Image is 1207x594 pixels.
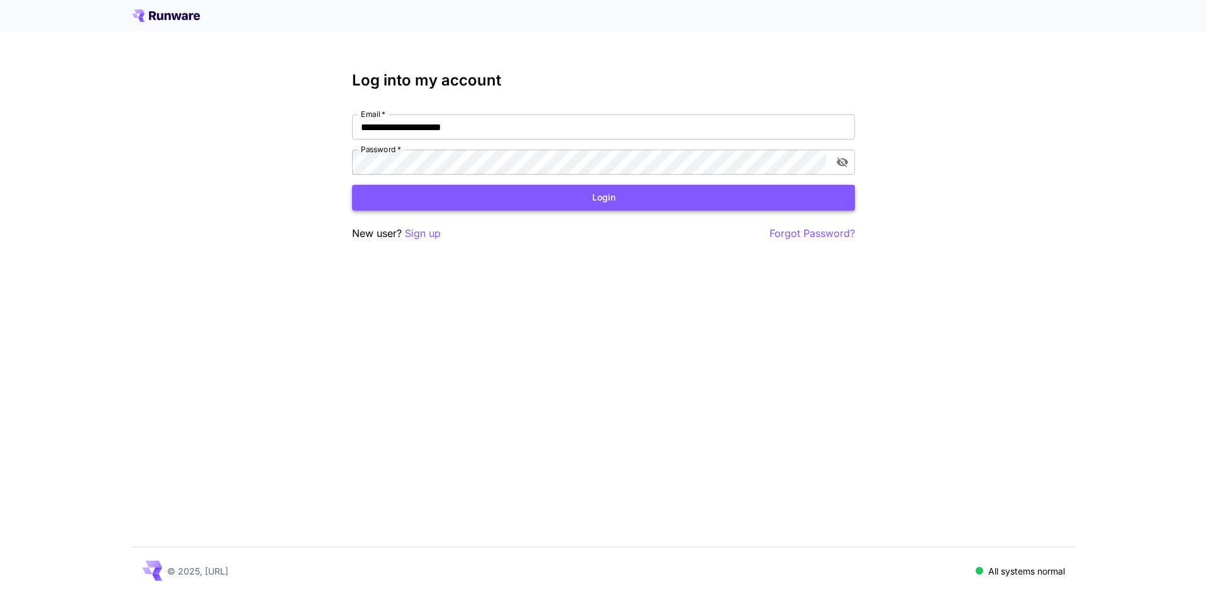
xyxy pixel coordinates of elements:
h3: Log into my account [352,72,855,89]
label: Email [361,109,385,119]
p: New user? [352,226,441,241]
label: Password [361,144,401,155]
p: All systems normal [988,564,1065,578]
button: Login [352,185,855,211]
button: Sign up [405,226,441,241]
p: © 2025, [URL] [167,564,228,578]
button: toggle password visibility [831,151,854,173]
button: Forgot Password? [769,226,855,241]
